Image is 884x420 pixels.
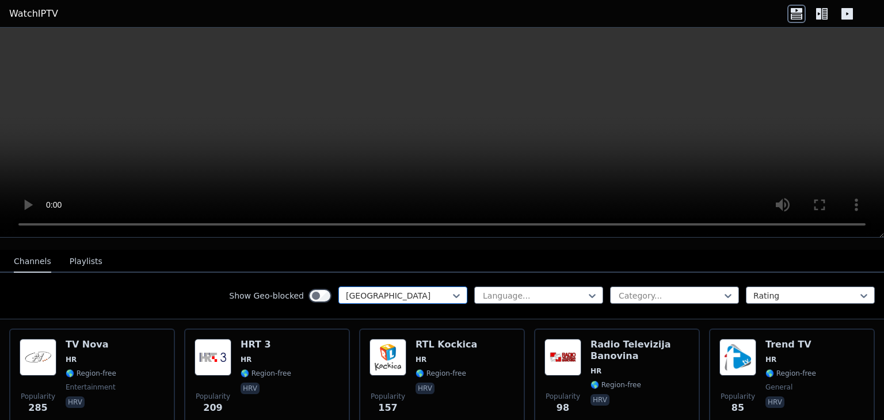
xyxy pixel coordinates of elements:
[765,339,816,350] h6: Trend TV
[765,369,816,378] span: 🌎 Region-free
[241,355,252,364] span: HR
[416,369,466,378] span: 🌎 Region-free
[241,383,260,394] p: hrv
[416,383,435,394] p: hrv
[203,401,222,415] span: 209
[765,383,792,392] span: general
[28,401,47,415] span: 285
[66,383,116,392] span: entertainment
[66,339,116,350] h6: TV Nova
[241,339,291,350] h6: HRT 3
[241,369,291,378] span: 🌎 Region-free
[369,339,406,376] img: RTL Kockica
[557,401,569,415] span: 98
[416,339,477,350] h6: RTL Kockica
[721,392,755,401] span: Popularity
[21,392,55,401] span: Popularity
[590,366,601,376] span: HR
[66,369,116,378] span: 🌎 Region-free
[229,290,304,301] label: Show Geo-blocked
[9,7,58,21] a: WatchIPTV
[546,392,580,401] span: Popularity
[378,401,397,415] span: 157
[590,380,641,390] span: 🌎 Region-free
[731,401,744,415] span: 85
[544,339,581,376] img: Radio Televizija Banovina
[195,339,231,376] img: HRT 3
[416,355,426,364] span: HR
[590,339,689,362] h6: Radio Televizija Banovina
[20,339,56,376] img: TV Nova
[196,392,230,401] span: Popularity
[66,355,77,364] span: HR
[14,251,51,273] button: Channels
[765,355,776,364] span: HR
[371,392,405,401] span: Popularity
[719,339,756,376] img: Trend TV
[70,251,102,273] button: Playlists
[590,394,609,406] p: hrv
[66,396,85,408] p: hrv
[765,396,784,408] p: hrv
